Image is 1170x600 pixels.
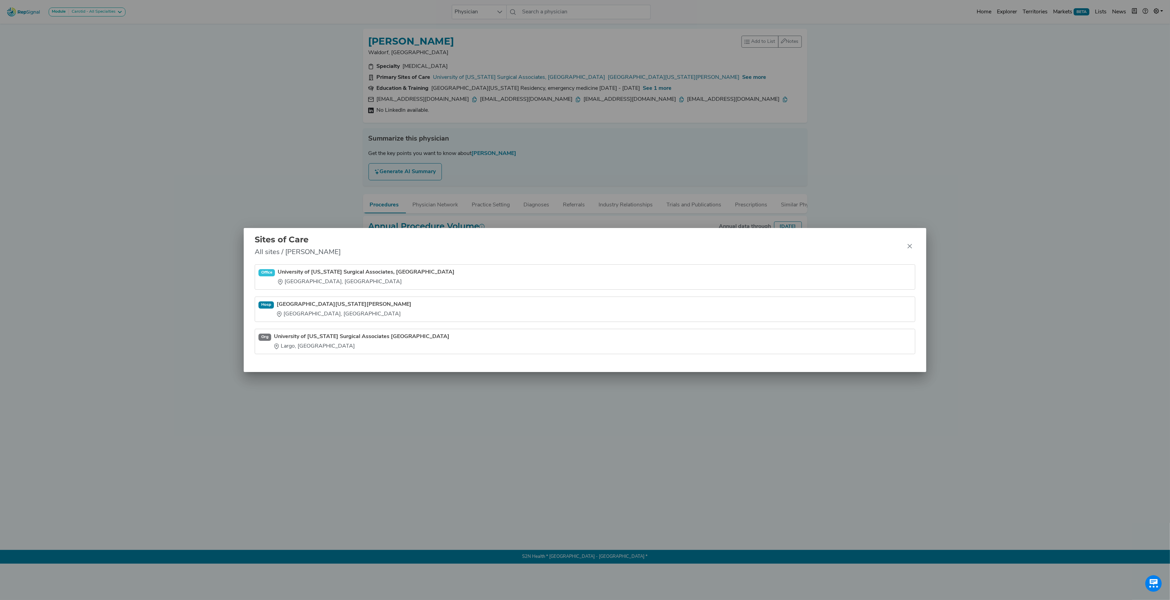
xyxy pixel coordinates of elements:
[258,269,275,276] div: Office
[278,268,455,276] a: University of [US_STATE] Surgical Associates, [GEOGRAPHIC_DATA]
[255,247,341,257] span: All sites / [PERSON_NAME]
[277,310,411,318] div: [GEOGRAPHIC_DATA], [GEOGRAPHIC_DATA]
[278,278,455,286] div: [GEOGRAPHIC_DATA], [GEOGRAPHIC_DATA]
[904,241,915,252] button: Close
[255,235,341,245] h2: Sites of Care
[277,300,411,309] a: [GEOGRAPHIC_DATA][US_STATE][PERSON_NAME]
[274,342,449,350] div: Largo, [GEOGRAPHIC_DATA]
[258,334,271,340] div: Org
[274,333,449,341] a: University of [US_STATE] Surgical Associates [GEOGRAPHIC_DATA]
[258,301,274,308] div: Hosp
